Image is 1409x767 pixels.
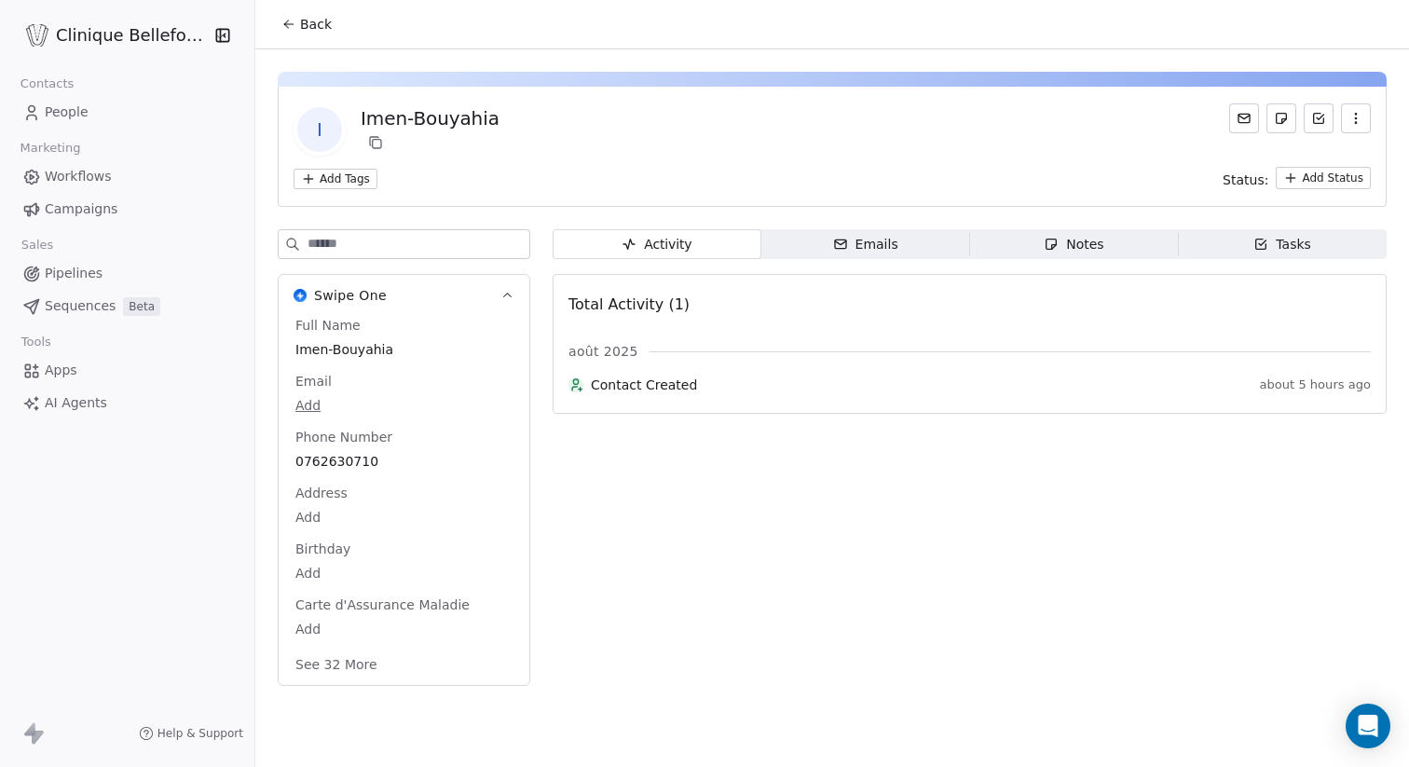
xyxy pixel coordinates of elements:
[45,199,117,219] span: Campaigns
[294,169,377,189] button: Add Tags
[12,70,82,98] span: Contacts
[295,620,513,638] span: Add
[279,275,529,316] button: Swipe OneSwipe One
[279,316,529,685] div: Swipe OneSwipe One
[1223,171,1268,189] span: Status:
[139,726,243,741] a: Help & Support
[568,295,690,313] span: Total Activity (1)
[157,726,243,741] span: Help & Support
[295,396,513,415] span: Add
[13,231,62,259] span: Sales
[292,540,354,558] span: Birthday
[15,355,239,386] a: Apps
[12,134,89,162] span: Marketing
[15,161,239,192] a: Workflows
[270,7,343,41] button: Back
[45,296,116,316] span: Sequences
[13,328,59,356] span: Tools
[1253,235,1311,254] div: Tasks
[295,564,513,582] span: Add
[295,340,513,359] span: Imen-Bouyahia
[568,342,638,361] span: août 2025
[15,97,239,128] a: People
[297,107,342,152] span: I
[26,24,48,47] img: Logo_Bellefontaine_Black.png
[45,167,112,186] span: Workflows
[361,105,499,131] div: Imen-Bouyahia
[591,376,1252,394] span: Contact Created
[292,316,364,335] span: Full Name
[45,264,103,283] span: Pipelines
[1044,235,1103,254] div: Notes
[284,648,389,681] button: See 32 More
[45,361,77,380] span: Apps
[15,291,239,322] a: SequencesBeta
[1260,377,1371,392] span: about 5 hours ago
[300,15,332,34] span: Back
[292,428,396,446] span: Phone Number
[292,596,473,614] span: Carte d'Assurance Maladie
[15,194,239,225] a: Campaigns
[1276,167,1371,189] button: Add Status
[15,258,239,289] a: Pipelines
[22,20,201,51] button: Clinique Bellefontaine
[292,484,351,502] span: Address
[45,103,89,122] span: People
[1346,704,1390,748] div: Open Intercom Messenger
[294,289,307,302] img: Swipe One
[15,388,239,418] a: AI Agents
[833,235,898,254] div: Emails
[292,372,335,390] span: Email
[123,297,160,316] span: Beta
[295,508,513,527] span: Add
[314,286,387,305] span: Swipe One
[56,23,209,48] span: Clinique Bellefontaine
[295,452,513,471] span: 0762630710
[45,393,107,413] span: AI Agents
